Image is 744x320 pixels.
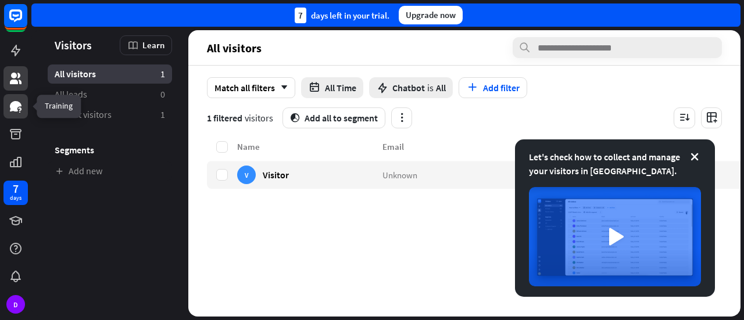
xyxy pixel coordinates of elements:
[436,82,446,94] span: All
[207,41,262,55] span: All visitors
[207,112,242,124] span: 1 filtered
[237,166,256,184] div: V
[245,112,273,124] span: visitors
[160,68,165,80] aside: 1
[263,169,289,180] span: Visitor
[427,82,434,94] span: is
[3,181,28,205] a: 7 days
[207,77,295,98] div: Match all filters
[10,194,22,202] div: days
[382,169,417,180] span: Unknown
[529,150,701,178] div: Let's check how to collect and manage your visitors in [GEOGRAPHIC_DATA].
[6,295,25,314] div: D
[295,8,389,23] div: days left in your trial.
[142,39,164,51] span: Learn
[392,82,425,94] span: Chatbot
[301,77,363,98] button: All Time
[295,8,306,23] div: 7
[55,38,92,52] span: Visitors
[382,141,528,152] div: Email
[55,109,112,121] span: Recent visitors
[290,113,300,123] i: segment
[13,184,19,194] div: 7
[160,88,165,100] aside: 0
[237,141,382,152] div: Name
[459,77,527,98] button: Add filter
[275,84,288,91] i: arrow_down
[529,187,701,286] img: image
[55,88,87,100] span: All leads
[282,107,385,128] button: segmentAdd all to segment
[9,5,44,39] button: Open LiveChat chat widget
[48,161,172,181] a: Add new
[160,109,165,121] aside: 1
[399,6,463,24] div: Upgrade now
[55,68,96,80] span: All visitors
[48,85,172,104] a: All leads 0
[48,144,172,156] h3: Segments
[48,105,172,124] a: Recent visitors 1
